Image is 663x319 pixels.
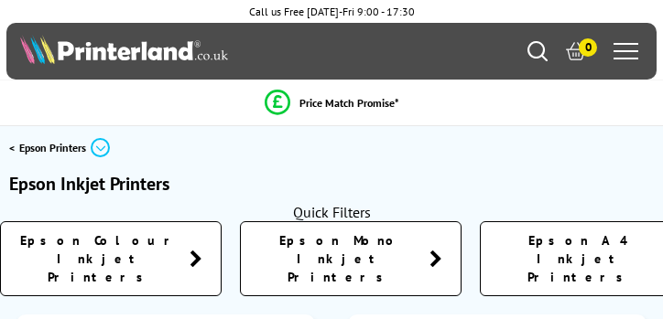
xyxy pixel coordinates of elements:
img: Printerland Logo [20,35,228,64]
span: Epson Colour Inkjet Printers [19,231,180,286]
a: 0 [566,41,586,61]
span: Price Match Promise* [299,96,399,110]
a: Search [527,41,548,61]
span: Epson Printers [19,138,86,157]
span: 0 [579,38,597,57]
li: modal_Promise [9,87,654,119]
span: Epson Mono Inkjet Printers [259,231,420,286]
a: Epson Mono Inkjet Printers [240,221,462,296]
a: Epson Printers [19,138,114,157]
span: Epson A4 Inkjet Printers [499,231,660,286]
a: Printerland Logo [20,35,331,68]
